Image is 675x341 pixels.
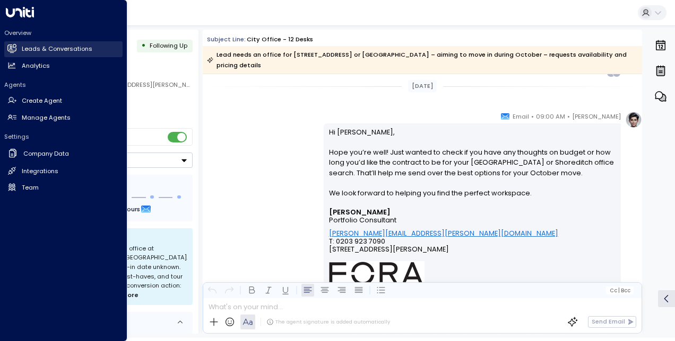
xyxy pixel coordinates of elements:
[41,182,186,191] div: Follow Up Sequence
[408,80,437,92] div: [DATE]
[247,35,313,44] div: City Office - 12 desks
[618,288,620,293] span: |
[513,111,529,122] span: Email
[4,132,123,141] h2: Settings
[4,58,123,74] a: Analytics
[572,111,621,122] span: [PERSON_NAME]
[4,163,123,179] a: Integrations
[223,284,236,297] button: Redo
[22,167,58,176] h2: Integrations
[4,93,123,109] a: Create Agent
[207,49,637,70] div: Lead needs an office for [STREET_ADDRESS] or [GEOGRAPHIC_DATA] – aiming to move in during October...
[141,38,146,53] div: •
[329,229,558,237] a: [PERSON_NAME][EMAIL_ADDRESS][PERSON_NAME][DOMAIN_NAME]
[329,127,616,209] p: Hi [PERSON_NAME], Hope you’re well! Just wanted to check if you have any thoughts on budget or ho...
[610,288,630,293] span: Cc Bcc
[22,183,39,192] h2: Team
[329,237,385,245] span: T: 0203 923 7090
[4,180,123,195] a: Team
[329,245,449,261] span: [STREET_ADDRESS][PERSON_NAME]
[22,96,62,105] h2: Create Agent
[207,35,246,43] span: Subject Line:
[329,216,396,224] span: Portfolio Consultant
[22,113,71,122] h2: Manage Agents
[4,41,123,57] a: Leads & Conversations
[206,284,219,297] button: Undo
[50,80,252,89] span: [PERSON_NAME][EMAIL_ADDRESS][PERSON_NAME][DOMAIN_NAME]
[329,261,425,286] img: AIorK4ysLkpAD1VLoJghiceWoVRmgk1XU2vrdoLkeDLGAFfv_vh6vnfJOA1ilUWLDOVq3gZTs86hLsHm3vG-
[531,111,534,122] span: •
[567,111,570,122] span: •
[329,208,391,217] font: [PERSON_NAME]
[41,203,186,215] div: Next Follow Up:
[22,61,50,70] h2: Analytics
[266,318,390,326] div: The agent signature is added automatically
[606,286,634,294] button: Cc|Bcc
[22,44,92,53] h2: Leads & Conversations
[150,41,187,50] span: Following Up
[4,29,123,37] h2: Overview
[23,149,69,158] h2: Company Data
[625,111,642,128] img: profile-logo.png
[4,110,123,125] a: Manage Agents
[86,203,140,215] span: In about 22 hours
[4,145,123,163] a: Company Data
[536,111,565,122] span: 09:00 AM
[4,80,123,89] h2: Agents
